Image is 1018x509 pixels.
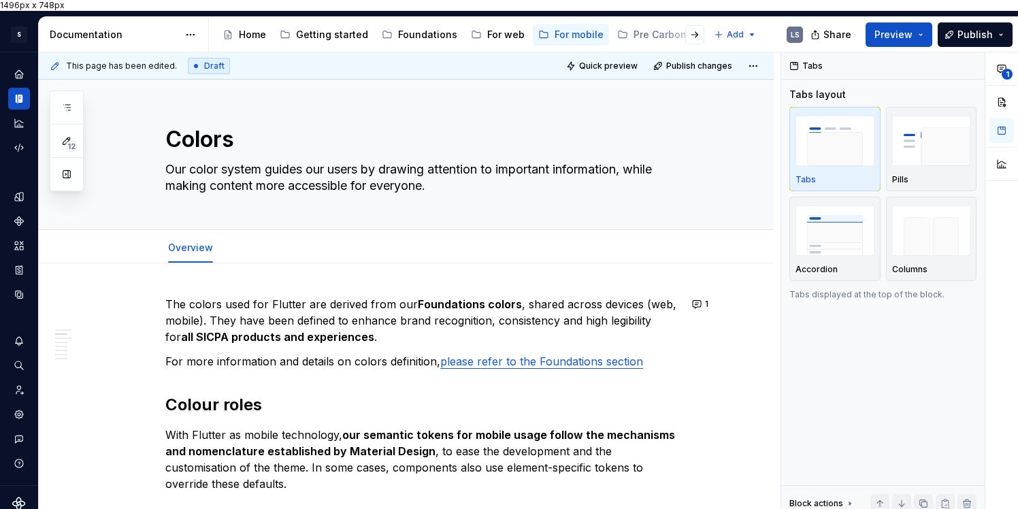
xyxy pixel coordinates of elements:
button: Quick preview [562,56,644,76]
a: please refer to the Foundations section [440,355,643,368]
button: Contact support [8,428,30,450]
span: Add [727,29,744,40]
a: Foundations [376,24,463,46]
span: 1 [1002,69,1013,80]
textarea: Our color system guides our users by drawing attention to important information, while making con... [163,159,677,197]
div: Foundations [398,28,457,42]
a: Components [8,210,30,232]
p: Accordion [795,264,838,275]
p: Columns [892,264,927,275]
div: Home [239,28,266,42]
div: Block actions [789,498,843,509]
span: 12 [65,141,78,152]
span: Publish [957,28,993,42]
img: placeholder [892,206,971,255]
a: For mobile [533,24,609,46]
p: Tabs [795,174,816,185]
strong: our semantic tokens for mobile usage follow the mechanisms and nomenclature established by Materi... [165,428,678,458]
button: Notifications [8,330,30,352]
p: The colors used for Flutter are derived from our , shared across devices (web, mobile). They have... [165,296,680,345]
button: placeholderTabs [789,107,881,191]
span: Preview [874,28,913,42]
a: Data sources [8,284,30,306]
div: For web [487,28,525,42]
div: Pre Carbon [634,28,687,42]
button: 1 [688,295,715,314]
div: Getting started [296,28,368,42]
div: For mobile [555,28,604,42]
div: Documentation [50,28,178,42]
strong: all SICPA products and experiences [181,330,374,344]
span: Quick preview [579,61,638,71]
span: Draft [204,61,225,71]
img: placeholder [795,206,874,255]
a: Pre Carbon [612,24,707,46]
button: S [3,20,35,49]
div: Page tree [217,21,707,48]
p: With Flutter as mobile technology, , to ease the development and the customisation of the theme. ... [165,427,680,492]
textarea: Colors [163,123,677,156]
strong: Foundations colors [418,297,522,311]
a: Overview [168,242,213,253]
span: Share [823,28,851,42]
span: 1 [705,299,708,310]
div: S [11,27,27,43]
img: placeholder [795,116,874,165]
button: Publish [938,22,1013,47]
a: Invite team [8,379,30,401]
button: Share [804,22,860,47]
p: Pills [892,174,908,185]
span: Publish changes [666,61,732,71]
p: For more information and details on colors definition, [165,353,680,370]
div: LS [791,29,800,40]
a: Assets [8,235,30,257]
a: Home [217,24,272,46]
p: Tabs displayed at the top of the block. [789,289,976,300]
a: Home [8,63,30,85]
button: Publish changes [649,56,738,76]
button: Add [710,25,761,44]
a: Settings [8,404,30,425]
button: placeholderPills [886,107,977,191]
a: Design tokens [8,186,30,208]
a: Storybook stories [8,259,30,281]
a: Code automation [8,137,30,159]
button: Search ⌘K [8,355,30,376]
span: This page has been edited. [66,61,177,71]
button: placeholderColumns [886,197,977,281]
img: placeholder [892,116,971,165]
button: Preview [866,22,932,47]
h2: Colour roles [165,394,680,416]
button: placeholderAccordion [789,197,881,281]
a: For web [465,24,530,46]
a: Getting started [274,24,374,46]
div: Tabs layout [789,88,846,101]
a: Analytics [8,112,30,134]
a: Documentation [8,88,30,110]
div: Overview [163,233,218,261]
